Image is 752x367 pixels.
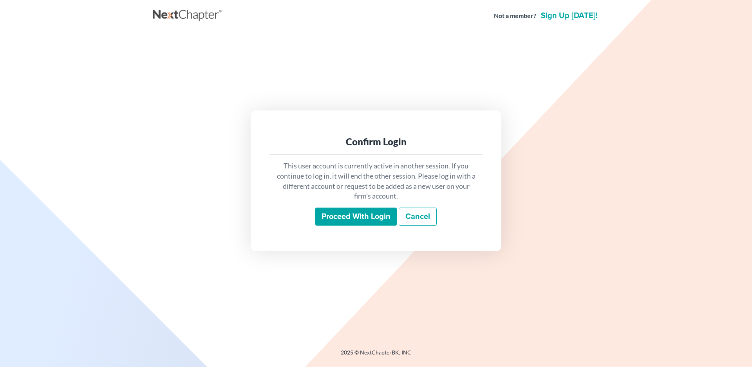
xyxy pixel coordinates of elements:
[399,208,437,226] a: Cancel
[315,208,397,226] input: Proceed with login
[153,349,599,363] div: 2025 © NextChapterBK, INC
[276,136,476,148] div: Confirm Login
[276,161,476,201] p: This user account is currently active in another session. If you continue to log in, it will end ...
[539,12,599,20] a: Sign up [DATE]!
[494,11,536,20] strong: Not a member?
